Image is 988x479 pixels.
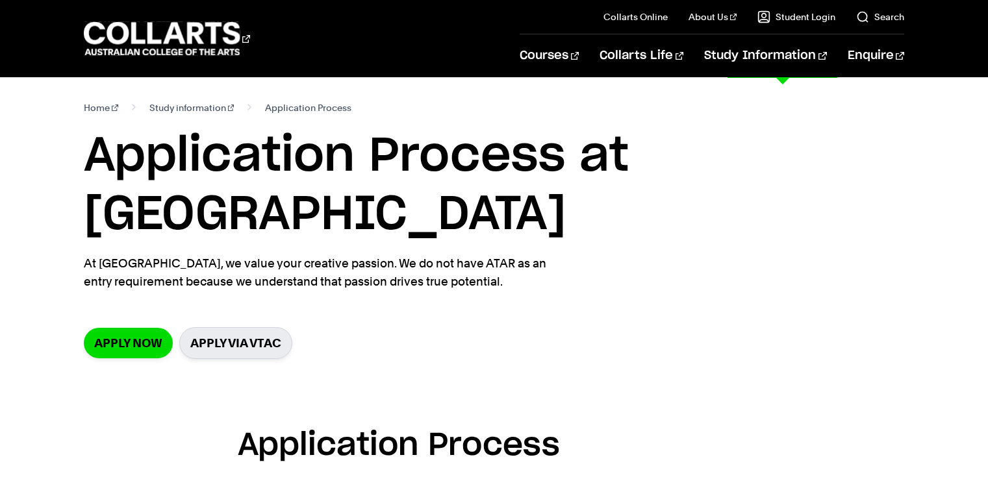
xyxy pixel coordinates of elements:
[757,10,835,23] a: Student Login
[600,34,683,77] a: Collarts Life
[84,20,250,57] div: Go to homepage
[179,327,292,359] a: Apply via VTAC
[704,34,826,77] a: Study Information
[84,99,118,117] a: Home
[265,99,351,117] span: Application Process
[238,421,751,471] h3: Application Process
[84,254,558,291] p: At [GEOGRAPHIC_DATA], we value your creative passion. We do not have ATAR as an entry requirement...
[603,10,668,23] a: Collarts Online
[84,328,173,358] a: Apply now
[856,10,904,23] a: Search
[84,127,904,244] h1: Application Process at [GEOGRAPHIC_DATA]
[520,34,579,77] a: Courses
[689,10,737,23] a: About Us
[149,99,234,117] a: Study information
[848,34,904,77] a: Enquire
